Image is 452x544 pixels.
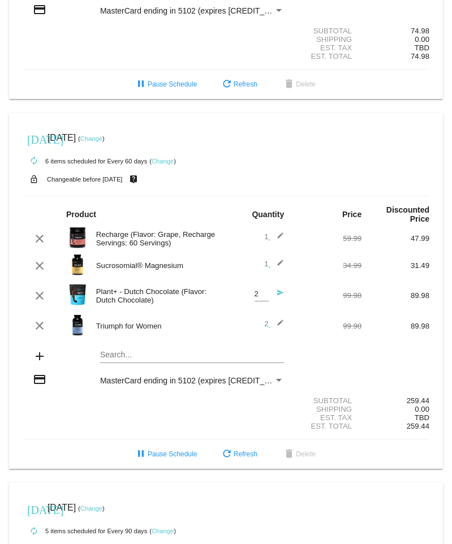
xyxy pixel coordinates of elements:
[211,444,266,464] button: Refresh
[91,261,226,270] div: Sucrosomial® Magnesium
[27,132,41,145] mat-icon: [DATE]
[47,176,123,183] small: Changeable before [DATE]
[270,289,284,303] mat-icon: send
[91,230,226,247] div: Recharge (Flavor: Grape, Recharge Servings: 60 Servings)
[23,528,147,534] small: 5 items scheduled for Every 90 days
[27,525,41,538] mat-icon: autorenew
[33,349,46,363] mat-icon: add
[66,283,89,306] img: Image-1-Carousel-Plant-Chocolate-no-badge-Transp.png
[386,205,429,223] strong: Discounted Price
[255,290,269,299] input: Quantity
[361,234,429,243] div: 47.99
[100,351,284,360] input: Search...
[294,322,361,330] div: 99.98
[415,44,429,52] span: TBD
[294,27,361,35] div: Subtotal
[294,52,361,61] div: Est. Total
[33,319,46,333] mat-icon: clear
[100,6,316,15] span: MasterCard ending in 5102 (expires [CREDIT_CARD_DATA])
[78,505,105,512] small: ( )
[134,80,197,88] span: Pause Schedule
[66,314,89,336] img: updated-4.8-triumph-female.png
[220,80,257,88] span: Refresh
[100,376,316,385] span: MasterCard ending in 5102 (expires [CREDIT_CARD_DATA])
[294,413,361,422] div: Est. Tax
[100,376,284,385] mat-select: Payment Method
[91,287,226,304] div: Plant+ - Dutch Chocolate (Flavor: Dutch Chocolate)
[134,78,148,92] mat-icon: pause
[27,502,41,516] mat-icon: [DATE]
[294,261,361,270] div: 34.99
[282,78,296,92] mat-icon: delete
[407,422,429,430] span: 259.44
[294,291,361,300] div: 99.98
[264,232,284,241] span: 1
[361,322,429,330] div: 89.98
[152,158,174,165] a: Change
[294,35,361,44] div: Shipping
[125,74,206,94] button: Pause Schedule
[149,528,176,534] small: ( )
[33,289,46,303] mat-icon: clear
[361,291,429,300] div: 89.98
[294,405,361,413] div: Shipping
[66,253,89,276] img: magnesium-carousel-1.png
[134,450,197,458] span: Pause Schedule
[66,226,89,249] img: Recharge-60S-bottle-Image-Carousel-Grape.png
[127,172,140,187] mat-icon: live_help
[252,210,284,219] strong: Quantity
[152,528,174,534] a: Change
[282,448,296,461] mat-icon: delete
[220,78,234,92] mat-icon: refresh
[415,35,429,44] span: 0.00
[27,172,41,187] mat-icon: lock_open
[33,3,46,16] mat-icon: credit_card
[270,319,284,333] mat-icon: edit
[264,320,284,328] span: 2
[294,44,361,52] div: Est. Tax
[220,448,234,461] mat-icon: refresh
[361,396,429,405] div: 259.44
[415,413,429,422] span: TBD
[294,422,361,430] div: Est. Total
[27,154,41,168] mat-icon: autorenew
[342,210,361,219] strong: Price
[294,234,361,243] div: 59.99
[211,74,266,94] button: Refresh
[33,373,46,386] mat-icon: credit_card
[220,450,257,458] span: Refresh
[270,259,284,273] mat-icon: edit
[91,322,226,330] div: Triumph for Women
[134,448,148,461] mat-icon: pause
[100,6,284,15] mat-select: Payment Method
[361,27,429,35] div: 74.98
[411,52,429,61] span: 74.98
[294,396,361,405] div: Subtotal
[273,74,325,94] button: Delete
[23,158,147,165] small: 6 items scheduled for Every 60 days
[66,210,96,219] strong: Product
[264,260,284,268] span: 1
[33,232,46,245] mat-icon: clear
[282,450,316,458] span: Delete
[282,80,316,88] span: Delete
[149,158,176,165] small: ( )
[415,405,429,413] span: 0.00
[270,232,284,245] mat-icon: edit
[78,135,105,142] small: ( )
[273,444,325,464] button: Delete
[80,505,102,512] a: Change
[80,135,102,142] a: Change
[361,261,429,270] div: 31.49
[33,259,46,273] mat-icon: clear
[125,444,206,464] button: Pause Schedule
